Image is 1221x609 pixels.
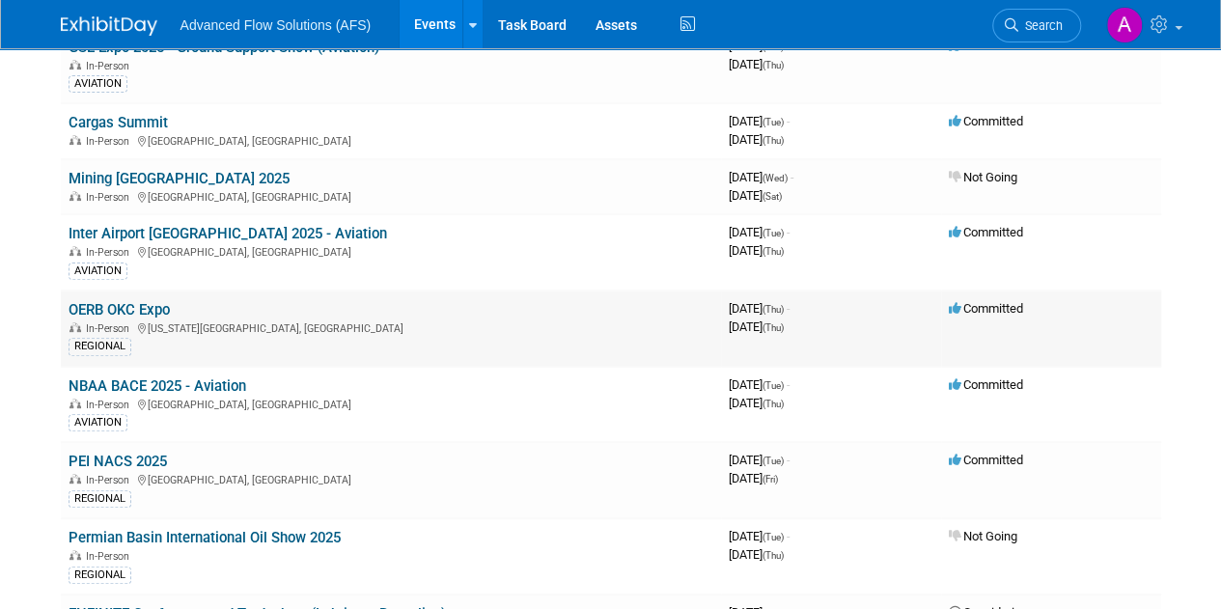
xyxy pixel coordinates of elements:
[787,225,790,239] span: -
[69,377,246,395] a: NBAA BACE 2025 - Aviation
[69,191,81,201] img: In-Person Event
[69,319,713,335] div: [US_STATE][GEOGRAPHIC_DATA], [GEOGRAPHIC_DATA]
[729,547,784,562] span: [DATE]
[787,453,790,467] span: -
[787,377,790,392] span: -
[729,319,784,334] span: [DATE]
[69,550,81,560] img: In-Person Event
[180,17,372,33] span: Advanced Flow Solutions (AFS)
[763,456,784,466] span: (Tue)
[69,474,81,484] img: In-Person Event
[729,396,784,410] span: [DATE]
[69,322,81,332] img: In-Person Event
[763,191,782,202] span: (Sat)
[729,453,790,467] span: [DATE]
[86,322,135,335] span: In-Person
[69,567,131,584] div: REGIONAL
[949,529,1017,543] span: Not Going
[729,529,790,543] span: [DATE]
[763,60,784,70] span: (Thu)
[763,380,784,391] span: (Tue)
[729,243,784,258] span: [DATE]
[1106,7,1143,43] img: Alyson Makin
[86,246,135,259] span: In-Person
[791,170,793,184] span: -
[69,529,341,546] a: Permian Basin International Oil Show 2025
[763,399,784,409] span: (Thu)
[949,453,1023,467] span: Committed
[787,39,790,53] span: -
[69,338,131,355] div: REGIONAL
[763,550,784,561] span: (Thu)
[763,173,788,183] span: (Wed)
[1018,18,1063,33] span: Search
[949,377,1023,392] span: Committed
[69,132,713,148] div: [GEOGRAPHIC_DATA], [GEOGRAPHIC_DATA]
[949,114,1023,128] span: Committed
[69,114,168,131] a: Cargas Summit
[729,225,790,239] span: [DATE]
[729,188,782,203] span: [DATE]
[763,322,784,333] span: (Thu)
[729,301,790,316] span: [DATE]
[763,42,784,52] span: (Tue)
[787,114,790,128] span: -
[729,132,784,147] span: [DATE]
[69,60,81,69] img: In-Person Event
[69,301,170,318] a: OERB OKC Expo
[69,39,379,56] a: GSE Expo 2025 - Ground Support Show (Aviation)
[949,170,1017,184] span: Not Going
[949,225,1023,239] span: Committed
[992,9,1081,42] a: Search
[763,228,784,238] span: (Tue)
[86,550,135,563] span: In-Person
[763,246,784,257] span: (Thu)
[763,135,784,146] span: (Thu)
[729,114,790,128] span: [DATE]
[729,170,793,184] span: [DATE]
[69,225,387,242] a: Inter Airport [GEOGRAPHIC_DATA] 2025 - Aviation
[787,529,790,543] span: -
[69,188,713,204] div: [GEOGRAPHIC_DATA], [GEOGRAPHIC_DATA]
[61,16,157,36] img: ExhibitDay
[69,263,127,280] div: AVIATION
[763,474,778,484] span: (Fri)
[69,399,81,408] img: In-Person Event
[69,490,131,508] div: REGIONAL
[763,532,784,542] span: (Tue)
[86,60,135,72] span: In-Person
[949,39,1023,53] span: Committed
[69,453,167,470] a: PEI NACS 2025
[729,57,784,71] span: [DATE]
[729,377,790,392] span: [DATE]
[86,135,135,148] span: In-Person
[69,75,127,93] div: AVIATION
[86,191,135,204] span: In-Person
[69,246,81,256] img: In-Person Event
[763,304,784,315] span: (Thu)
[729,39,790,53] span: [DATE]
[86,399,135,411] span: In-Person
[69,243,713,259] div: [GEOGRAPHIC_DATA], [GEOGRAPHIC_DATA]
[69,471,713,486] div: [GEOGRAPHIC_DATA], [GEOGRAPHIC_DATA]
[86,474,135,486] span: In-Person
[729,471,778,485] span: [DATE]
[69,396,713,411] div: [GEOGRAPHIC_DATA], [GEOGRAPHIC_DATA]
[949,301,1023,316] span: Committed
[69,135,81,145] img: In-Person Event
[787,301,790,316] span: -
[763,117,784,127] span: (Tue)
[69,414,127,431] div: AVIATION
[69,170,290,187] a: Mining [GEOGRAPHIC_DATA] 2025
